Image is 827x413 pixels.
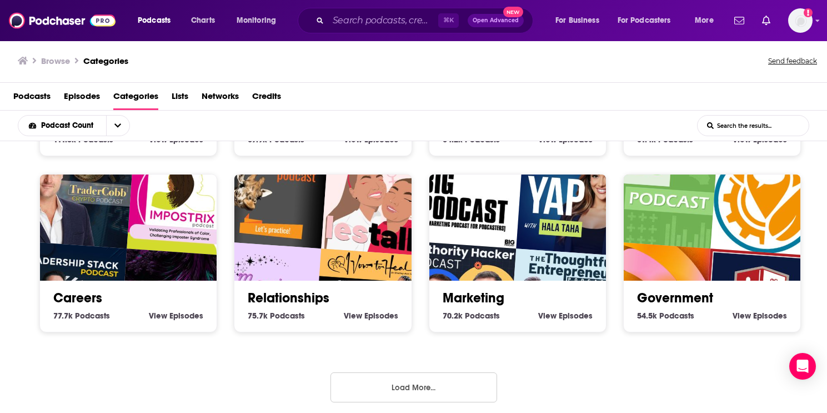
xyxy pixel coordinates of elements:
[75,311,110,321] span: Podcasts
[191,13,215,28] span: Charts
[344,311,398,321] a: View Relationships Episodes
[788,8,813,33] img: User Profile
[106,116,129,136] button: open menu
[618,13,671,28] span: For Podcasters
[53,311,110,321] a: 77.7k Careers Podcasts
[322,143,435,256] img: LesTalk
[184,12,222,29] a: Charts
[113,87,158,110] a: Categories
[344,311,362,321] span: View
[804,8,813,17] svg: Add a profile image
[252,87,281,110] a: Credits
[473,18,519,23] span: Open Advanced
[270,311,305,321] span: Podcasts
[64,87,100,110] a: Episodes
[215,135,329,248] img: The NVCpractice.com Podcast
[555,13,599,28] span: For Business
[138,13,171,28] span: Podcasts
[237,13,276,28] span: Monitoring
[538,311,557,321] span: View
[758,11,775,30] a: Show notifications dropdown
[788,8,813,33] button: Show profile menu
[637,311,657,321] span: 54.5k
[21,135,134,248] img: The Trader Cobb Crypto Podcast
[169,311,203,321] span: Episodes
[637,311,694,321] a: 54.5k Government Podcasts
[53,290,102,306] a: Careers
[18,122,106,130] button: open menu
[410,135,523,248] img: Build a Big Podcast - Marketing for Podcasters (A Podcast on Podcasting)
[83,56,128,66] a: Categories
[330,372,497,402] button: Load More...
[438,13,459,28] span: ⌘ K
[364,311,398,321] span: Episodes
[733,311,751,321] span: View
[53,311,73,321] span: 77.7k
[149,311,167,321] span: View
[468,14,524,27] button: Open AdvancedNew
[753,311,787,321] span: Episodes
[248,290,329,306] a: Relationships
[637,290,713,306] a: Government
[503,7,523,17] span: New
[41,56,70,66] h3: Browse
[733,311,787,321] a: View Government Episodes
[248,311,305,321] a: 75.7k Relationships Podcasts
[548,12,613,29] button: open menu
[130,12,185,29] button: open menu
[248,311,268,321] span: 75.7k
[13,87,51,110] a: Podcasts
[308,8,544,33] div: Search podcasts, credits, & more...
[788,8,813,33] span: Logged in as Lizmwetzel
[149,311,203,321] a: View Careers Episodes
[9,10,116,31] img: Podchaser - Follow, Share and Rate Podcasts
[730,11,749,30] a: Show notifications dropdown
[765,53,820,69] button: Send feedback
[127,143,240,256] img: Impostrix Podcast
[229,12,290,29] button: open menu
[695,13,714,28] span: More
[443,311,500,321] a: 70.2k Marketing Podcasts
[605,135,718,248] img: Daniel Lee Podcast
[443,311,463,321] span: 70.2k
[659,311,694,321] span: Podcasts
[465,311,500,321] span: Podcasts
[172,87,188,110] a: Lists
[202,87,239,110] a: Networks
[18,115,147,136] h2: Choose List sort
[687,12,728,29] button: open menu
[538,311,593,321] a: View Marketing Episodes
[516,143,629,256] img: Young and Profiting with Hala Taha (Entrepreneurship, Sales, Marketing)
[610,12,687,29] button: open menu
[41,122,97,130] span: Podcast Count
[328,12,438,29] input: Search podcasts, credits, & more...
[710,143,824,256] img: Noche de los investigadores
[559,311,593,321] span: Episodes
[443,290,504,306] a: Marketing
[789,353,816,380] div: Open Intercom Messenger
